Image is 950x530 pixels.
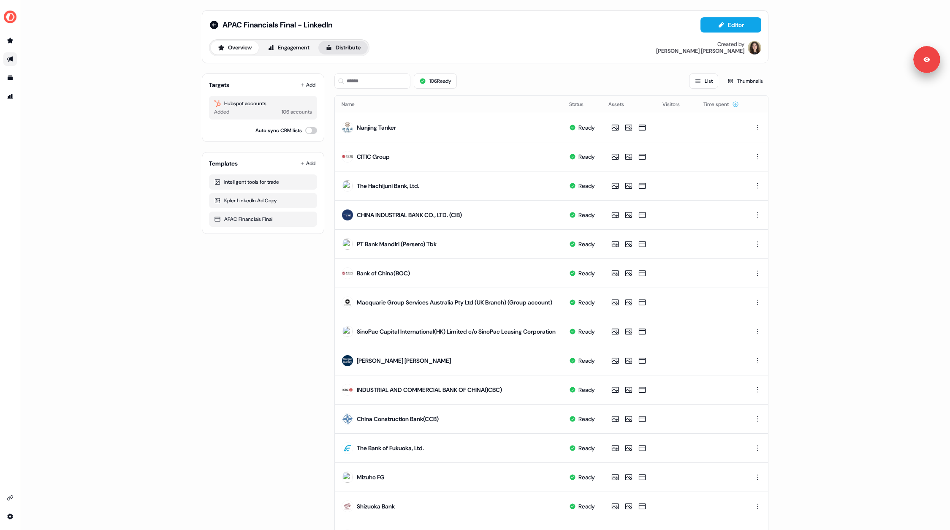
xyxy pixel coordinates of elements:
[717,41,744,48] div: Created by
[3,491,17,505] a: Go to integrations
[357,327,556,336] div: SinoPac Capital International(HK) Limited c/o SinoPac Leasing Corporation
[214,196,312,205] div: Kpler LinkedIn Ad Copy
[214,215,312,223] div: APAC Financials Final
[357,444,424,452] div: The Bank of Fukuoka, Ltd.
[357,502,395,511] div: Shizuoka Bank
[318,41,368,54] button: Distribute
[282,108,312,116] div: 106 accounts
[255,126,302,135] label: Auto sync CRM lists
[357,386,502,394] div: INDUSTRIAL AND COMMERCIAL BANK OF CHINA(ICBC)
[578,386,595,394] div: Ready
[578,123,595,132] div: Ready
[357,269,410,277] div: Bank of China(BOC)
[214,178,312,186] div: Intelligent tools for trade
[214,99,312,108] div: Hubspot accounts
[342,97,365,112] button: Name
[578,240,595,248] div: Ready
[3,71,17,84] a: Go to templates
[357,211,462,219] div: CHINA INDUSTRIAL BANK CO., LTD. (CIB)
[703,97,739,112] button: Time spent
[357,356,451,365] div: [PERSON_NAME] [PERSON_NAME]
[3,34,17,47] a: Go to prospects
[357,240,437,248] div: PT Bank Mandiri (Persero) Tbk
[722,73,768,89] button: Thumbnails
[414,73,457,89] button: 106Ready
[357,473,385,481] div: Mizuho FG
[357,182,419,190] div: The Hachijuni Bank, Ltd.
[578,473,595,481] div: Ready
[602,96,656,113] th: Assets
[578,502,595,511] div: Ready
[578,356,595,365] div: Ready
[656,48,744,54] div: [PERSON_NAME] [PERSON_NAME]
[569,97,594,112] button: Status
[209,159,238,168] div: Templates
[578,327,595,336] div: Ready
[261,41,317,54] button: Engagement
[357,415,439,423] div: China Construction Bank(CCB)
[3,90,17,103] a: Go to attribution
[211,41,259,54] button: Overview
[578,182,595,190] div: Ready
[689,73,718,89] button: List
[578,211,595,219] div: Ready
[357,152,390,161] div: CITIC Group
[223,20,332,30] span: APAC Financials Final - LinkedIn
[209,81,229,89] div: Targets
[357,123,396,132] div: Nanjing Tanker
[578,298,595,307] div: Ready
[3,52,17,66] a: Go to outbound experience
[214,108,229,116] div: Added
[3,510,17,523] a: Go to integrations
[700,17,761,33] button: Editor
[578,152,595,161] div: Ready
[299,79,317,91] button: Add
[748,41,761,54] img: Alexandra
[357,298,552,307] div: Macquarie Group Services Australia Pty Ltd (UK Branch) (Group account)
[578,269,595,277] div: Ready
[578,415,595,423] div: Ready
[299,158,317,169] button: Add
[700,22,761,30] a: Editor
[578,444,595,452] div: Ready
[662,97,690,112] button: Visitors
